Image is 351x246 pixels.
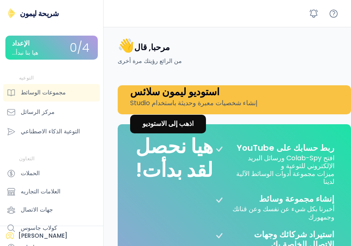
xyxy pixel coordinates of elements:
div: كولاب جاسوس [21,224,57,232]
div: التعاون [19,155,34,162]
div: اذهب إلى الاستوديو [143,119,194,129]
div: من الرائع رؤيتك مرة أخرى [118,57,182,65]
div: الإعداد [12,40,29,47]
div: افتح Colab-Spy ورسائل البريد الإلكتروني للتوعية و ميزات مجموعة أدوات الوسائط الآلية لدينا [231,153,334,186]
h4: مرحبا, قال [118,37,170,54]
div: الحملات [21,169,40,178]
font: 👋 [118,36,134,55]
div: شريحة ليمون [20,8,59,19]
div: هيا بنا نبدأ... [12,50,38,56]
div: العلامات التجاريه [21,187,61,196]
div: إنشاء شخصيات معبرة وحديثة باستخدام Studio [130,98,257,108]
div: جهات الاتصال [21,205,53,214]
div: مجموعات الوسائط [21,88,66,97]
div: إنشاء مجموعة وسائط [231,194,334,204]
div: مركز الرسائل [21,108,55,116]
div: التوعيه [19,75,34,82]
h4: استوديو ليمون سلائس [130,85,220,98]
div: ربط حسابك على YouTube [231,143,334,153]
div: التوعية الذكاء الاصطناعي [21,127,80,136]
div: هيا نحصل لقد بدأت! [130,135,213,182]
img: شريحة ليمون [7,8,17,18]
a: اذهب إلى الاستوديو [130,115,206,133]
div: أخبرنا بكل شيء عن نفسك وعن قناتك وجمهورك [231,204,334,221]
div: 0/4 [70,42,90,55]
